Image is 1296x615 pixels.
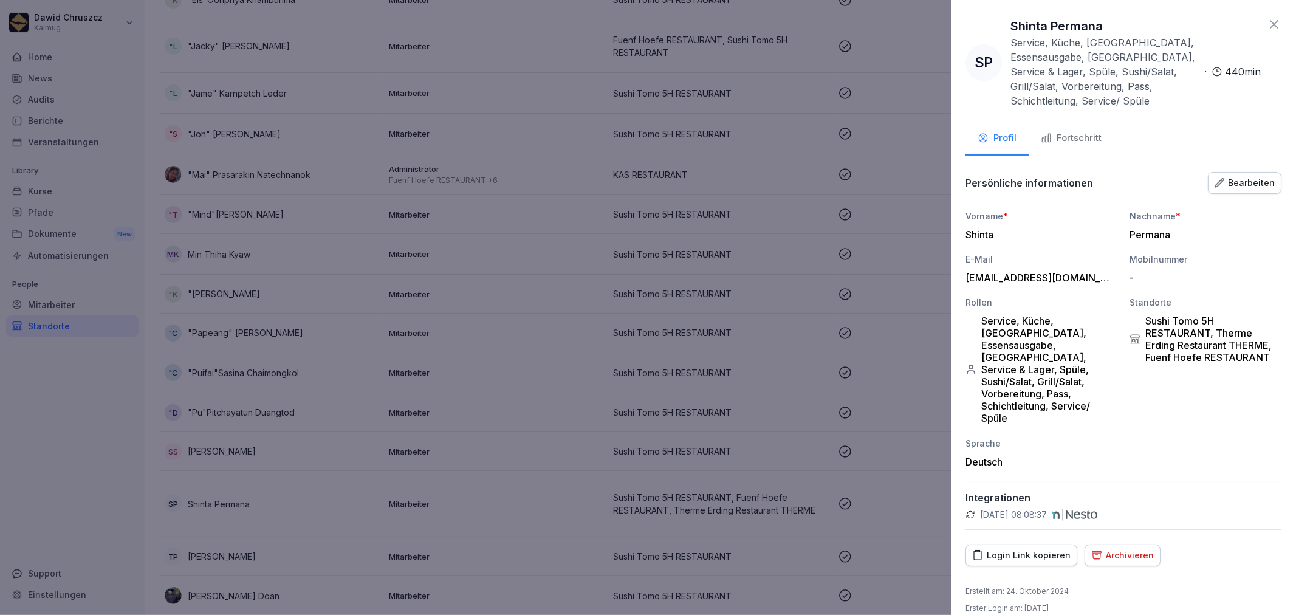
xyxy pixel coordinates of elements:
p: [DATE] 08:08:37 [980,509,1047,521]
p: Erstellt am : 24. Oktober 2024 [965,586,1069,597]
div: Bearbeiten [1215,176,1275,190]
div: Deutsch [965,456,1117,468]
p: Service, Küche, [GEOGRAPHIC_DATA], Essensausgabe, [GEOGRAPHIC_DATA], Service & Lager, Spüle, Sush... [1010,35,1199,108]
div: Archivieren [1091,549,1154,562]
button: Fortschritt [1029,123,1114,156]
button: Login Link kopieren [965,545,1077,566]
img: nesto.svg [1052,509,1097,521]
button: Profil [965,123,1029,156]
div: Sprache [965,437,1117,450]
div: Login Link kopieren [972,549,1071,562]
div: - [1130,272,1275,284]
div: Profil [978,131,1017,145]
div: Permana [1130,228,1275,241]
p: 440 min [1225,64,1261,79]
div: Sushi Tomo 5H RESTAURANT, Therme Erding Restaurant THERME, Fuenf Hoefe RESTAURANT [1130,315,1281,363]
p: Persönliche informationen [965,177,1093,189]
div: Shinta [965,228,1111,241]
button: Bearbeiten [1208,172,1281,194]
button: Archivieren [1085,545,1161,566]
div: Vorname [965,210,1117,222]
div: [EMAIL_ADDRESS][DOMAIN_NAME] [965,272,1111,284]
p: Erster Login am : [DATE] [965,603,1049,614]
div: Nachname [1130,210,1281,222]
div: · [1010,35,1261,108]
div: Mobilnummer [1130,253,1281,266]
p: Shinta Permana [1010,17,1103,35]
div: Rollen [965,296,1117,309]
p: Integrationen [965,492,1281,504]
div: Standorte [1130,296,1281,309]
div: SP [965,44,1002,81]
div: E-Mail [965,253,1117,266]
div: Service, Küche, [GEOGRAPHIC_DATA], Essensausgabe, [GEOGRAPHIC_DATA], Service & Lager, Spüle, Sush... [965,315,1117,424]
div: Fortschritt [1041,131,1102,145]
